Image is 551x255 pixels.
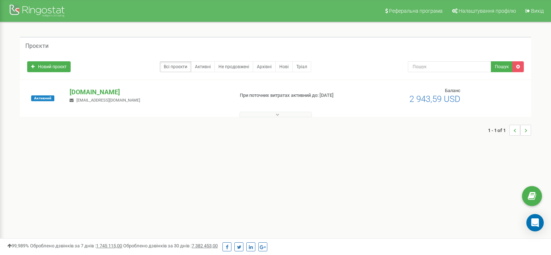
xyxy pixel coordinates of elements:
[191,61,215,72] a: Активні
[408,61,491,72] input: Пошук
[389,8,443,14] span: Реферальна програма
[160,61,191,72] a: Всі проєкти
[76,98,140,103] span: [EMAIL_ADDRESS][DOMAIN_NAME]
[459,8,516,14] span: Налаштування профілю
[7,243,29,248] span: 99,989%
[491,61,513,72] button: Пошук
[526,214,544,231] div: Open Intercom Messenger
[70,87,228,97] p: [DOMAIN_NAME]
[409,94,460,104] span: 2 943,59 USD
[253,61,276,72] a: Архівні
[531,8,544,14] span: Вихід
[25,43,49,49] h5: Проєкти
[488,125,509,136] span: 1 - 1 of 1
[240,92,356,99] p: При поточних витратах активний до: [DATE]
[192,243,218,248] u: 7 382 453,00
[30,243,122,248] span: Оброблено дзвінків за 7 днів :
[96,243,122,248] u: 1 745 115,00
[123,243,218,248] span: Оброблено дзвінків за 30 днів :
[445,88,460,93] span: Баланс
[488,118,531,143] nav: ...
[292,61,311,72] a: Тріал
[31,95,54,101] span: Активний
[275,61,293,72] a: Нові
[214,61,253,72] a: Не продовжені
[27,61,71,72] a: Новий проєкт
